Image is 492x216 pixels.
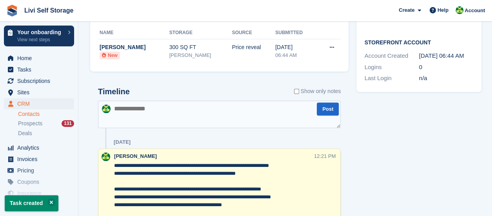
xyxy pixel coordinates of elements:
div: Last Login [364,74,419,83]
a: Livi Self Storage [21,4,76,17]
a: Deals [18,129,74,137]
div: 300 SQ FT [169,43,232,51]
h2: Storefront Account [364,38,473,46]
div: Price reveal [232,43,276,51]
span: Coupons [17,176,64,187]
span: Account [465,7,485,15]
span: Help [438,6,448,14]
img: Alex Handyside [456,6,463,14]
a: menu [4,98,74,109]
a: menu [4,87,74,98]
a: menu [4,75,74,86]
th: Submitted [275,27,316,39]
a: menu [4,165,74,176]
div: [DATE] 06:44 AM [419,51,474,60]
span: Subscriptions [17,75,64,86]
span: Invoices [17,154,64,165]
h2: Timeline [98,87,130,96]
button: Post [317,103,339,115]
a: Prospects 131 [18,119,74,128]
img: stora-icon-8386f47178a22dfd0bd8f6a31ec36ba5ce8667c1dd55bd0f319d3a0aa187defe.svg [6,5,18,16]
div: 06:44 AM [275,51,316,59]
li: New [100,51,120,59]
span: Sites [17,87,64,98]
th: Storage [169,27,232,39]
a: menu [4,154,74,165]
a: Contacts [18,110,74,118]
div: [PERSON_NAME] [169,51,232,59]
input: Show only notes [294,87,299,95]
span: Deals [18,130,32,137]
span: Create [399,6,414,14]
a: menu [4,142,74,153]
a: menu [4,64,74,75]
div: Account Created [364,51,419,60]
p: Your onboarding [17,29,64,35]
th: Source [232,27,276,39]
span: Home [17,53,64,64]
div: 0 [419,63,474,72]
a: menu [4,188,74,199]
span: CRM [17,98,64,109]
img: Alex Handyside [102,152,110,161]
div: Logins [364,63,419,72]
span: Insurance [17,188,64,199]
th: Name [98,27,169,39]
div: 12:21 PM [314,152,336,160]
div: [DATE] [275,43,316,51]
label: Show only notes [294,87,341,95]
a: menu [4,176,74,187]
a: menu [4,53,74,64]
span: Pricing [17,165,64,176]
img: Alex Handyside [102,104,111,113]
span: [PERSON_NAME] [114,153,157,159]
span: Analytics [17,142,64,153]
div: 131 [62,120,74,127]
div: n/a [419,74,474,83]
div: [DATE] [114,139,131,145]
span: Prospects [18,120,42,127]
div: [PERSON_NAME] [100,43,169,51]
p: View next steps [17,36,64,43]
p: Task created [5,195,58,211]
a: Your onboarding View next steps [4,26,74,46]
span: Tasks [17,64,64,75]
